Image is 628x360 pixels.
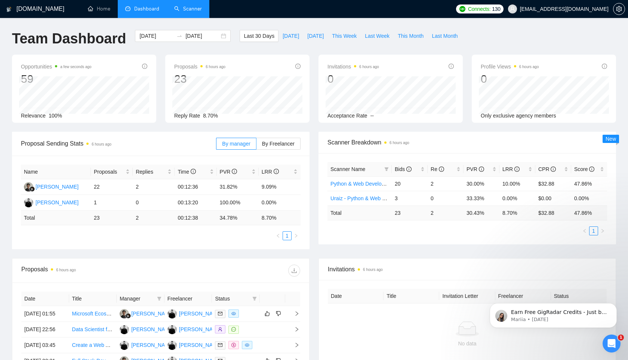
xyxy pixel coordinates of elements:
li: 1 [283,231,292,240]
input: End date [185,32,219,40]
span: eye [245,343,249,347]
span: 8.70% [203,113,218,119]
button: left [274,231,283,240]
td: 00:12:36 [175,179,216,195]
span: left [276,234,280,238]
button: This Week [328,30,361,42]
th: Freelancer [164,292,212,306]
span: 130 [492,5,500,13]
span: -- [370,113,374,119]
a: UA[PERSON_NAME] [167,310,222,316]
img: logo [6,3,12,15]
span: dashboard [125,6,130,11]
span: mail [218,311,222,316]
h1: Team Dashboard [12,30,126,48]
a: setting [613,6,625,12]
div: No data [334,339,601,348]
time: 6 hours ago [92,142,111,146]
span: Replies [136,168,166,176]
a: UA[PERSON_NAME] [120,342,174,348]
div: [PERSON_NAME] [131,325,174,333]
span: New [606,136,616,142]
td: 0 [428,191,464,205]
span: Connects: [468,5,490,13]
span: Invitations [328,265,607,274]
img: UA [24,198,33,207]
th: Name [21,165,91,179]
td: [DATE] 03:45 [21,338,69,353]
div: Proposals [21,265,161,277]
time: 6 hours ago [56,268,76,272]
a: UA[PERSON_NAME] [167,326,222,332]
td: Data Scientist for Property Valuation System Development [69,322,117,338]
button: left [580,226,589,235]
span: Opportunities [21,62,92,71]
span: Last Month [432,32,458,40]
div: 0 [481,72,539,86]
td: 2 [133,211,175,225]
td: [DATE] 22:56 [21,322,69,338]
a: Uraiz - Python & Web Development [330,195,413,201]
a: homeHome [88,6,110,12]
span: LRR [502,166,520,172]
input: Start date [139,32,173,40]
td: 9.09% [259,179,301,195]
td: 47.86 % [571,205,607,220]
li: Next Page [292,231,301,240]
div: 59 [21,72,92,86]
span: Acceptance Rate [327,113,367,119]
button: right [598,226,607,235]
span: 100% [49,113,62,119]
th: Title [384,289,439,303]
span: Score [574,166,594,172]
a: MH[PERSON_NAME] [24,183,78,189]
span: swap-right [176,33,182,39]
span: filter [383,164,390,175]
img: MH [24,182,33,192]
iframe: Intercom notifications message [478,287,628,340]
li: 1 [589,226,598,235]
div: [PERSON_NAME] [36,183,78,191]
time: a few seconds ago [60,65,91,69]
span: Last Week [365,32,390,40]
span: PVR [220,169,237,175]
span: Time [178,169,196,175]
span: download [289,268,300,274]
td: 00:13:20 [175,195,216,211]
span: user-add [218,327,222,332]
span: eye [231,311,236,316]
span: Relevance [21,113,46,119]
span: Reply Rate [174,113,200,119]
span: right [294,234,298,238]
a: searchScanner [174,6,202,12]
span: 1 [618,335,624,341]
img: MH [120,309,129,318]
span: left [582,229,587,233]
button: [DATE] [278,30,303,42]
span: Manager [120,295,154,303]
span: This Month [398,32,424,40]
a: Data Scientist for Property Valuation System Development [72,326,207,332]
a: Create a Web App for Managing Drop-In Hockey with Group Invites & Fees [72,342,246,348]
td: 100.00% [217,195,259,211]
span: dislike [276,311,281,317]
button: Last Week [361,30,394,42]
span: Scanner Name [330,166,365,172]
span: info-circle [514,167,520,172]
span: [DATE] [307,32,324,40]
span: info-circle [449,64,454,69]
img: UA [167,309,177,318]
td: 3 [392,191,428,205]
button: setting [613,3,625,15]
th: Date [328,289,384,303]
button: Last 30 Days [240,30,278,42]
a: UA[PERSON_NAME] [167,342,222,348]
span: This Week [332,32,357,40]
button: This Month [394,30,428,42]
td: 0.00% [259,195,301,211]
div: [PERSON_NAME] [179,325,222,333]
time: 6 hours ago [519,65,539,69]
th: Title [69,292,117,306]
